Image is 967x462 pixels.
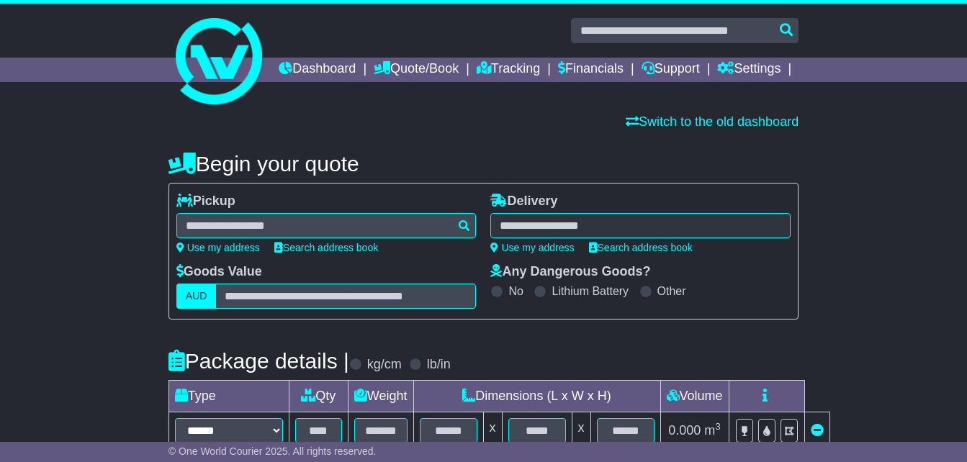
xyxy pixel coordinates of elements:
label: Any Dangerous Goods? [490,264,650,280]
label: No [508,284,523,298]
h4: Package details | [168,349,349,373]
td: Type [168,381,289,412]
span: m [704,423,721,438]
td: x [483,412,502,450]
label: lb/in [427,357,451,373]
sup: 3 [715,421,721,432]
a: Switch to the old dashboard [626,114,799,129]
label: Delivery [490,194,557,209]
a: Remove this item [811,423,824,438]
a: Use my address [176,242,260,253]
label: AUD [176,284,217,309]
label: Pickup [176,194,235,209]
a: Search address book [274,242,378,253]
label: Other [657,284,686,298]
a: Use my address [490,242,574,253]
a: Search address book [589,242,693,253]
td: Dimensions (L x W x H) [413,381,660,412]
td: Weight [348,381,413,412]
a: Financials [558,58,624,82]
a: Dashboard [279,58,356,82]
label: Lithium Battery [552,284,629,298]
a: Support [642,58,700,82]
h4: Begin your quote [168,152,799,176]
label: kg/cm [367,357,402,373]
td: Volume [660,381,729,412]
span: © One World Courier 2025. All rights reserved. [168,445,377,457]
typeahead: Please provide city [176,213,477,238]
td: x [572,412,590,450]
a: Quote/Book [374,58,459,82]
td: Qty [289,381,348,412]
span: 0.000 [668,423,701,438]
a: Tracking [477,58,540,82]
a: Settings [717,58,781,82]
label: Goods Value [176,264,262,280]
